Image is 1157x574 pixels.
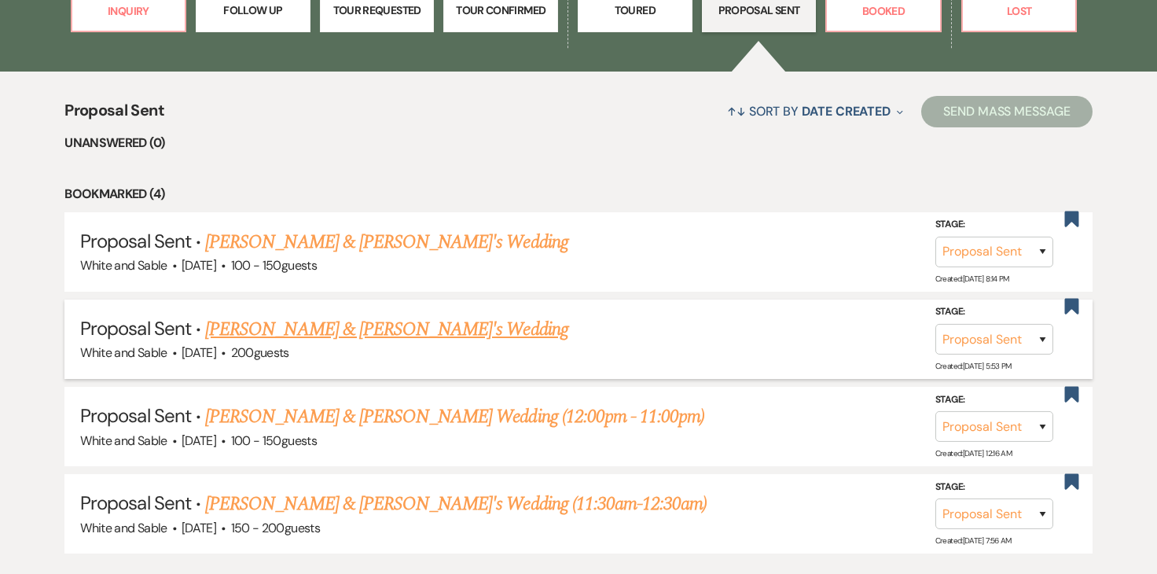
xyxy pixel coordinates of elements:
[935,216,1053,234] label: Stage:
[205,403,704,431] a: [PERSON_NAME] & [PERSON_NAME] Wedding (12:00pm - 11:00pm)
[454,2,548,19] p: Tour Confirmed
[727,103,746,120] span: ↑↓
[64,133,1093,153] li: Unanswered (0)
[935,361,1012,371] span: Created: [DATE] 5:53 PM
[205,228,568,256] a: [PERSON_NAME] & [PERSON_NAME]'s Wedding
[80,316,191,340] span: Proposal Sent
[836,2,931,20] p: Booked
[64,98,164,132] span: Proposal Sent
[80,344,167,361] span: White and Sable
[231,432,317,449] span: 100 - 150 guests
[935,304,1053,321] label: Stage:
[972,2,1067,20] p: Lost
[80,257,167,274] span: White and Sable
[330,2,424,19] p: Tour Requested
[921,96,1093,127] button: Send Mass Message
[935,479,1053,496] label: Stage:
[721,90,909,132] button: Sort By Date Created
[182,344,216,361] span: [DATE]
[588,2,682,19] p: Toured
[712,2,806,19] p: Proposal Sent
[80,403,191,428] span: Proposal Sent
[182,257,216,274] span: [DATE]
[935,448,1012,458] span: Created: [DATE] 12:16 AM
[205,490,707,518] a: [PERSON_NAME] & [PERSON_NAME]'s Wedding (11:30am-12:30am)
[935,392,1053,409] label: Stage:
[80,520,167,536] span: White and Sable
[80,229,191,253] span: Proposal Sent
[206,2,300,19] p: Follow Up
[80,432,167,449] span: White and Sable
[231,344,289,361] span: 200 guests
[802,103,891,120] span: Date Created
[935,274,1009,284] span: Created: [DATE] 8:14 PM
[182,520,216,536] span: [DATE]
[82,2,176,20] p: Inquiry
[231,520,320,536] span: 150 - 200 guests
[231,257,317,274] span: 100 - 150 guests
[182,432,216,449] span: [DATE]
[205,315,568,344] a: [PERSON_NAME] & [PERSON_NAME]'s Wedding
[80,491,191,515] span: Proposal Sent
[64,184,1093,204] li: Bookmarked (4)
[935,535,1012,546] span: Created: [DATE] 7:56 AM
